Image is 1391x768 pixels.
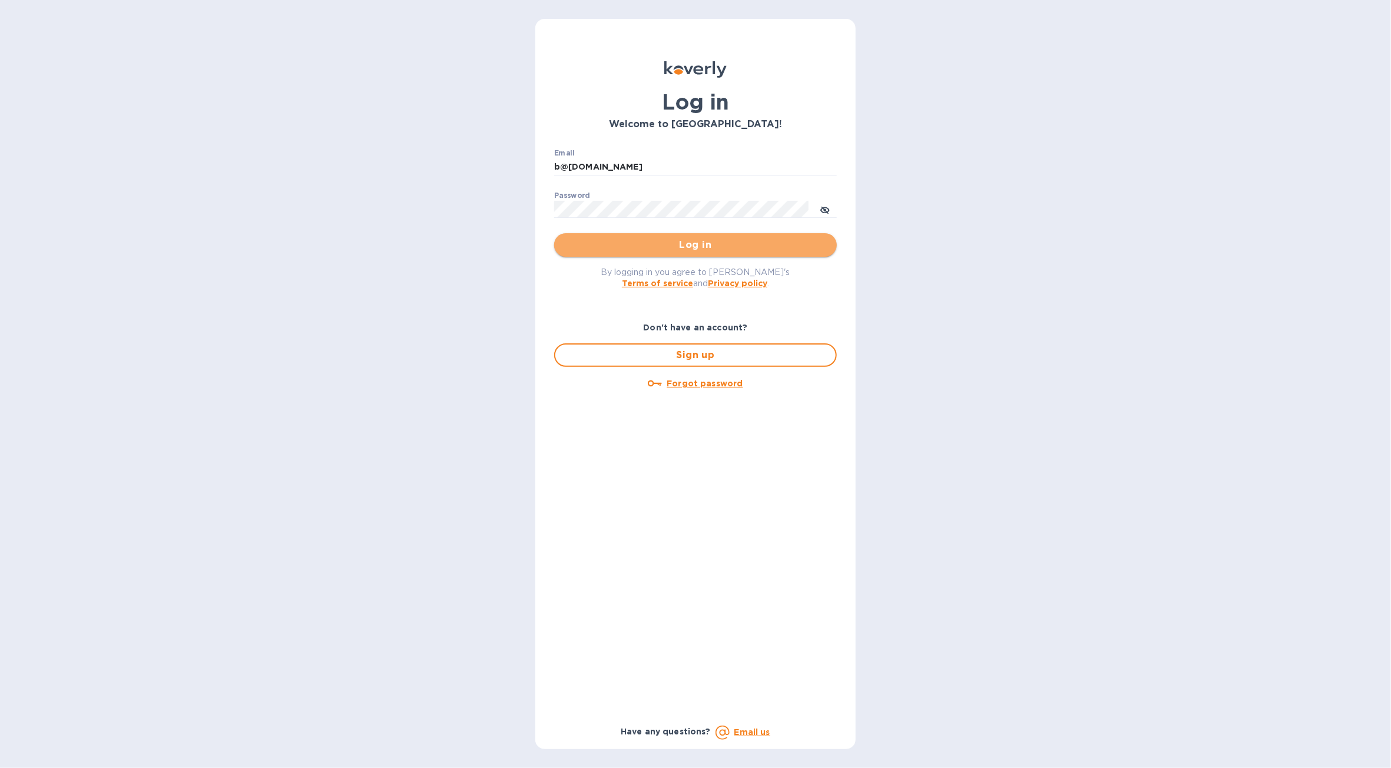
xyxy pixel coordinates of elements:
b: Have any questions? [621,727,711,736]
u: Forgot password [667,379,743,388]
span: By logging in you agree to [PERSON_NAME]'s and . [601,267,790,288]
label: Password [554,192,590,199]
button: Log in [554,233,837,257]
label: Email [554,150,575,157]
img: Koverly [664,61,727,78]
button: toggle password visibility [813,197,837,221]
a: Terms of service [622,279,693,288]
input: Enter email address [554,158,837,176]
span: Sign up [565,348,826,362]
button: Sign up [554,343,837,367]
span: Log in [564,238,827,252]
h3: Welcome to [GEOGRAPHIC_DATA]! [554,119,837,130]
a: Privacy policy [708,279,767,288]
a: Email us [734,727,770,737]
b: Don't have an account? [644,323,748,332]
h1: Log in [554,90,837,114]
